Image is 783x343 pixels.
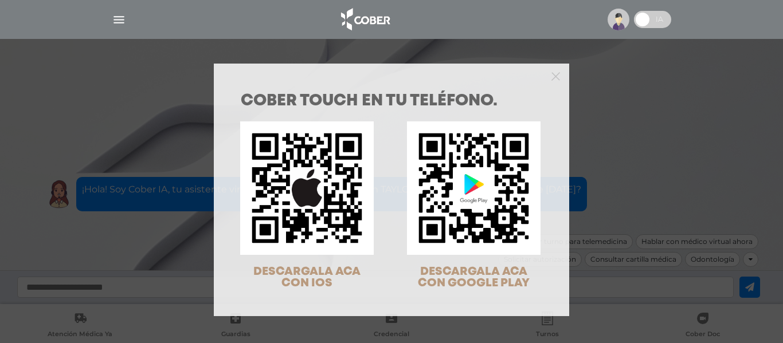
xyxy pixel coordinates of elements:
h1: COBER TOUCH en tu teléfono. [241,93,542,109]
img: qr-code [240,121,374,255]
span: DESCARGALA ACA CON IOS [253,266,361,289]
img: qr-code [407,121,541,255]
span: DESCARGALA ACA CON GOOGLE PLAY [418,266,530,289]
button: Close [551,70,560,81]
